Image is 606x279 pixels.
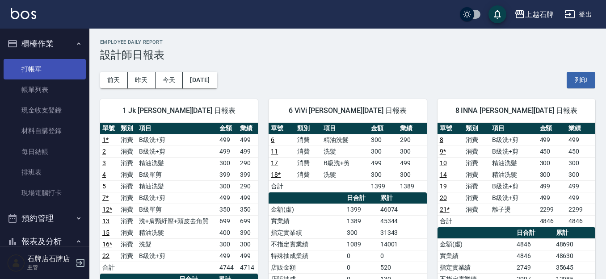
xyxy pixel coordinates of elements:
th: 業績 [398,123,427,134]
td: B級洗+剪 [490,146,537,157]
td: 4846 [566,215,595,227]
button: 列印 [567,72,595,88]
td: 46074 [378,204,427,215]
a: 2 [102,148,106,155]
td: 洗髮 [321,146,369,157]
td: 14001 [378,238,427,250]
td: 300 [217,157,237,169]
td: 精油洗髮 [137,227,217,238]
td: 洗髮 [321,169,369,180]
button: 今天 [156,72,183,88]
a: 19 [440,183,447,190]
td: 300 [369,134,398,146]
td: B級洗+剪 [490,134,537,146]
td: 金額(虛) [438,238,514,250]
th: 項目 [321,123,369,134]
th: 類別 [118,123,137,134]
div: 上越石牌 [525,9,554,20]
a: 14 [440,171,447,178]
a: 材料自購登錄 [4,121,86,141]
td: 消費 [463,169,490,180]
td: 1399 [345,204,378,215]
td: 消費 [118,157,137,169]
td: 2299 [566,204,595,215]
td: B級洗+剪 [137,146,217,157]
span: 6 ViVi [PERSON_NAME][DATE] 日報表 [279,106,416,115]
img: Logo [11,8,36,19]
td: 290 [398,134,427,146]
td: 300 [538,157,567,169]
td: 499 [217,250,237,262]
button: 上越石牌 [511,5,557,24]
td: 消費 [463,134,490,146]
td: 消費 [463,157,490,169]
td: B級單剪 [137,169,217,180]
td: 消費 [118,146,137,157]
a: 4 [102,171,106,178]
a: 11 [271,148,278,155]
td: 300 [217,180,237,192]
td: 300 [369,169,398,180]
td: 4846 [514,238,554,250]
td: 2299 [538,204,567,215]
td: 特殊抽成業績 [269,250,345,262]
a: 現金收支登錄 [4,100,86,121]
td: 消費 [295,134,321,146]
td: 消費 [295,157,321,169]
td: 290 [238,157,258,169]
button: 預約管理 [4,207,86,230]
td: 499 [566,192,595,204]
td: 消費 [118,227,137,238]
td: B級洗+剪 [321,157,369,169]
td: 消費 [118,204,137,215]
button: 櫃檯作業 [4,32,86,55]
span: 8 INNA [PERSON_NAME][DATE] 日報表 [448,106,585,115]
td: 350 [238,204,258,215]
td: 消費 [118,250,137,262]
td: 消費 [463,180,490,192]
a: 10 [440,159,447,167]
td: 499 [398,157,427,169]
td: 精油洗髮 [490,169,537,180]
td: 消費 [118,192,137,204]
img: Person [7,254,25,272]
td: 48630 [554,250,595,262]
td: 精油洗髮 [137,157,217,169]
td: B級洗+剪 [137,192,217,204]
td: 消費 [463,146,490,157]
th: 類別 [295,123,321,134]
td: 450 [538,146,567,157]
td: 合計 [438,215,464,227]
td: 499 [217,192,237,204]
td: 45344 [378,215,427,227]
td: 300 [398,146,427,157]
td: 消費 [118,180,137,192]
td: 消費 [118,169,137,180]
td: 2749 [514,262,554,273]
a: 帳單列表 [4,79,86,100]
td: 4846 [538,215,567,227]
td: 499 [566,180,595,192]
a: 排班表 [4,162,86,183]
button: 報表及分析 [4,230,86,253]
td: 300 [566,157,595,169]
td: 消費 [118,134,137,146]
table: a dense table [438,123,595,227]
td: 0 [345,262,378,273]
td: 店販金額 [269,262,345,273]
th: 日合計 [514,227,554,239]
button: 昨天 [128,72,156,88]
td: 離子燙 [490,204,537,215]
table: a dense table [100,123,258,274]
td: 洗+肩頸紓壓+頭皮去角質 [137,215,217,227]
button: 前天 [100,72,128,88]
td: 499 [217,146,237,157]
td: 4744 [217,262,237,273]
td: 499 [369,157,398,169]
a: 17 [271,159,278,167]
th: 單號 [100,123,118,134]
h2: Employee Daily Report [100,39,595,45]
th: 單號 [269,123,295,134]
td: B級單剪 [137,204,217,215]
a: 打帳單 [4,59,86,79]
